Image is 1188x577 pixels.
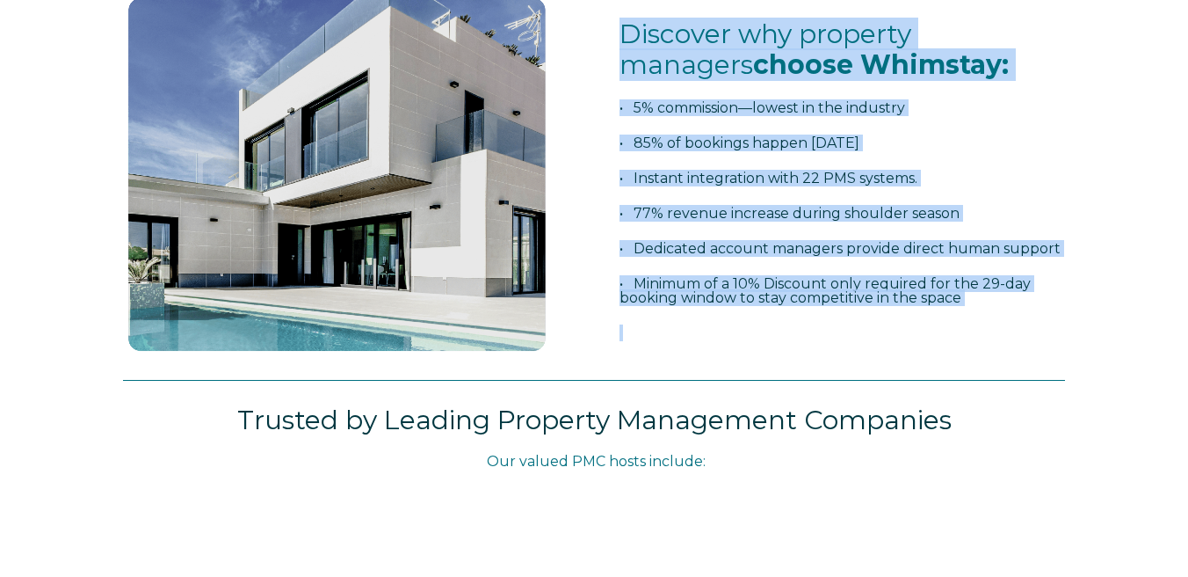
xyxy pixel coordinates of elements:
[487,453,706,470] span: Our valued PMC hosts include:​
[237,404,952,436] span: Trusted by Leading Property Management Companies
[619,135,859,151] span: • 85% of bookings happen [DATE]
[619,240,1061,257] span: • Dedicated account managers provide direct human support
[619,275,1031,306] span: • Minimum of a 10% Discount only required for the 29-day booking window to stay competitive in th...
[619,99,905,116] span: • 5% commission—lowest in the industry
[619,205,960,222] span: • 77% revenue increase during shoulder season
[753,48,1009,81] span: choose Whimstay:
[619,18,1009,81] span: Discover why property managers
[619,170,917,186] span: • Instant integration with 22 PMS systems.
